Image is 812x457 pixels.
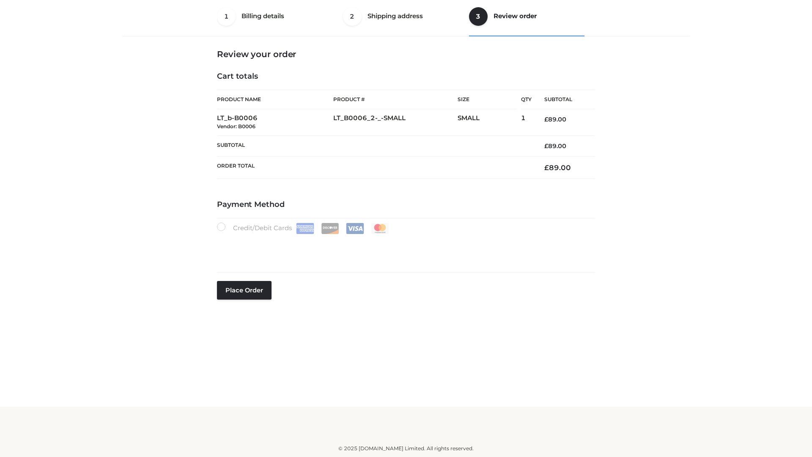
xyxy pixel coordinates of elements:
bdi: 89.00 [544,142,566,150]
th: Qty [521,90,532,109]
div: © 2025 [DOMAIN_NAME] Limited. All rights reserved. [126,444,686,453]
button: Place order [217,281,272,300]
bdi: 89.00 [544,163,571,172]
th: Product Name [217,90,333,109]
iframe: Secure payment input frame [215,232,593,263]
img: Visa [346,223,364,234]
td: SMALL [458,109,521,136]
th: Order Total [217,157,532,179]
bdi: 89.00 [544,116,566,123]
td: LT_b-B0006 [217,109,333,136]
th: Subtotal [532,90,595,109]
h4: Cart totals [217,72,595,81]
small: Vendor: B0006 [217,123,255,129]
span: £ [544,142,548,150]
span: £ [544,116,548,123]
h4: Payment Method [217,200,595,209]
td: LT_B0006_2-_-SMALL [333,109,458,136]
h3: Review your order [217,49,595,59]
span: £ [544,163,549,172]
label: Credit/Debit Cards [217,223,390,234]
img: Discover [321,223,339,234]
th: Product # [333,90,458,109]
img: Amex [296,223,314,234]
td: 1 [521,109,532,136]
img: Mastercard [371,223,389,234]
th: Size [458,90,517,109]
th: Subtotal [217,135,532,156]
